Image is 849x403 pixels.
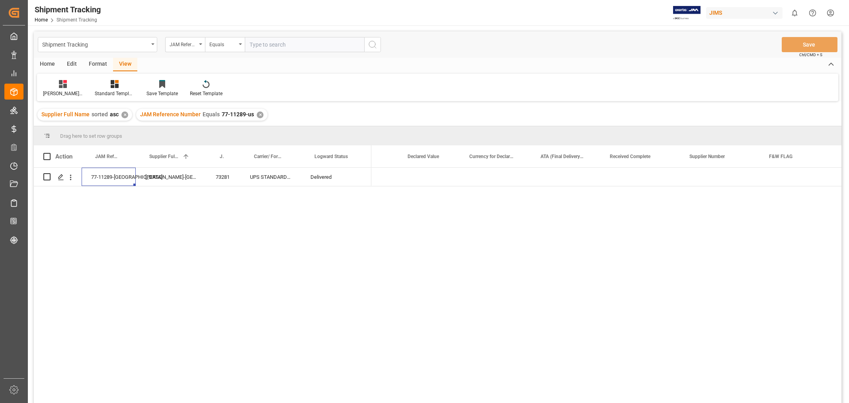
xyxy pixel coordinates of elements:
div: [PERSON_NAME]-[GEOGRAPHIC_DATA] [136,168,206,186]
span: Received Complete [610,154,650,159]
div: View [113,58,137,71]
div: Edit [61,58,83,71]
button: search button [364,37,381,52]
span: 77-11289-us [222,111,254,117]
div: [PERSON_NAME]'s tracking all_sample [43,90,83,97]
a: Home [35,17,48,23]
span: Supplier Number [689,154,725,159]
span: Supplier Full Name [41,111,90,117]
div: JAM Reference Number [170,39,197,48]
div: 77-11289-[GEOGRAPHIC_DATA] [82,168,136,186]
span: Currency for Declared Value [469,154,514,159]
button: open menu [38,37,157,52]
div: Action [55,153,72,160]
div: 73281 [206,168,240,186]
span: ATA (Final Delivery Location) [541,154,584,159]
span: JAM Reference Number [95,154,119,159]
span: F&W FLAG [769,154,792,159]
button: open menu [205,37,245,52]
span: asc [110,111,119,117]
span: Declared Value [408,154,439,159]
span: JAM Shipment Number [220,154,224,159]
div: Format [83,58,113,71]
button: JIMS [706,5,786,20]
div: JIMS [706,7,783,19]
button: open menu [165,37,205,52]
div: Shipment Tracking [35,4,101,16]
div: Standard Templates [95,90,135,97]
div: Shipment Tracking [42,39,148,49]
button: Save [782,37,837,52]
span: Logward Status [314,154,348,159]
span: JAM Reference Number [140,111,201,117]
button: show 0 new notifications [786,4,804,22]
div: Reset Template [190,90,222,97]
span: Drag here to set row groups [60,133,122,139]
button: Help Center [804,4,822,22]
span: Carrier/ Forwarder Name [254,154,284,159]
div: ✕ [257,112,263,118]
div: Home [34,58,61,71]
span: Supplier Full Name [149,154,179,159]
img: Exertis%20JAM%20-%20Email%20Logo.jpg_1722504956.jpg [673,6,701,20]
div: Press SPACE to select this row. [34,168,371,186]
div: Save Template [146,90,178,97]
input: Type to search [245,37,364,52]
span: Equals [203,111,220,117]
span: Ctrl/CMD + S [799,52,822,58]
div: Delivered [310,168,362,186]
div: ✕ [121,112,128,118]
span: sorted [92,111,108,117]
div: UPS STANDARD GROUND [240,168,301,186]
div: Equals [209,39,236,48]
